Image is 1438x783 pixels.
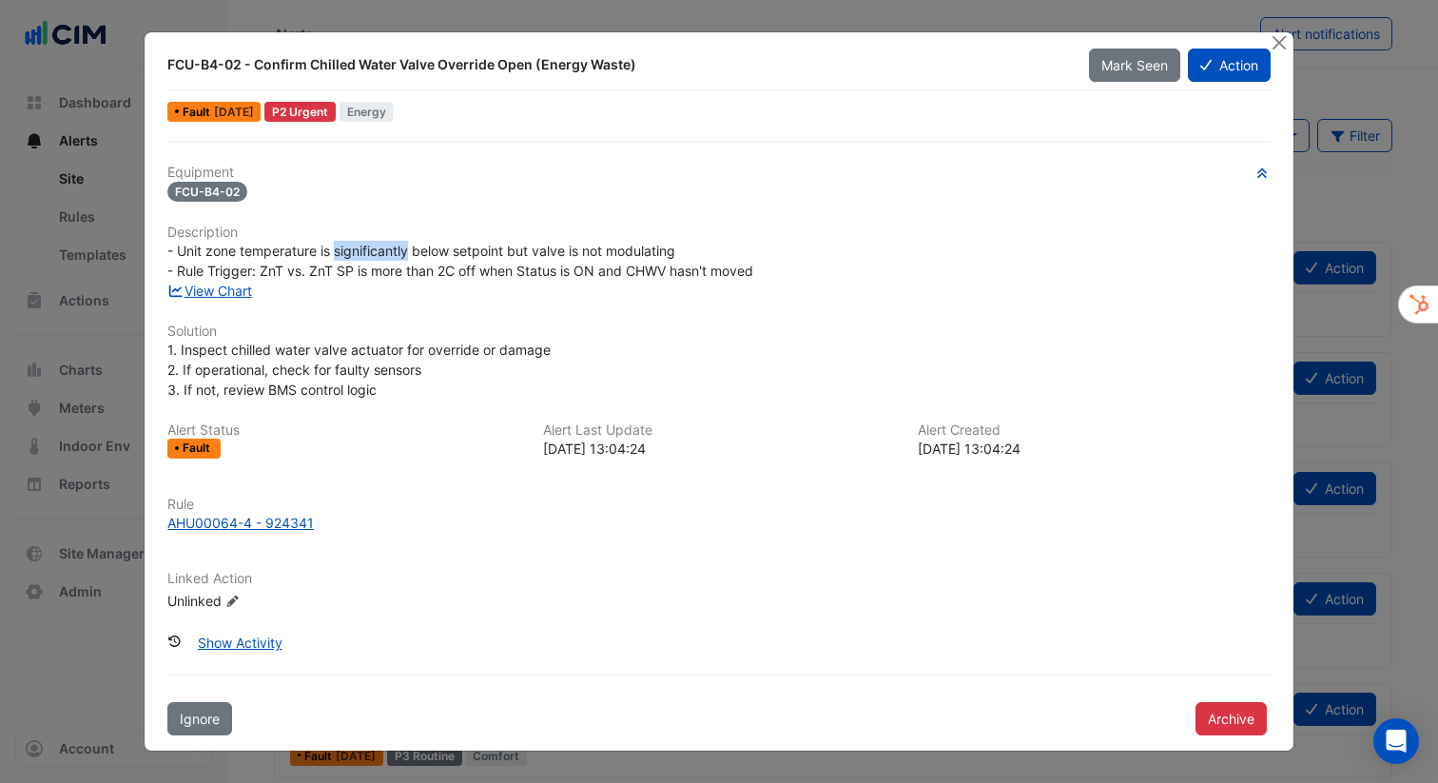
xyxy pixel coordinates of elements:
h6: Solution [167,323,1271,340]
span: Fault [183,442,214,454]
button: Action [1188,49,1271,82]
a: View Chart [167,283,252,299]
h6: Description [167,225,1271,241]
button: Archive [1195,702,1267,735]
h6: Linked Action [167,571,1271,587]
span: Mon 04-Aug-2025 13:04 AEST [214,105,254,119]
h6: Equipment [167,165,1271,181]
span: 1. Inspect chilled water valve actuator for override or damage 2. If operational, check for fault... [167,342,551,398]
div: Open Intercom Messenger [1373,718,1419,764]
div: FCU-B4-02 - Confirm Chilled Water Valve Override Open (Energy Waste) [167,55,1065,74]
button: Mark Seen [1089,49,1180,82]
h6: Alert Created [918,422,1271,439]
a: AHU00064-4 - 924341 [167,513,1271,533]
span: Fault [183,107,214,118]
div: [DATE] 13:04:24 [918,439,1271,459]
h6: Alert Last Update [543,422,896,439]
div: P2 Urgent [264,102,336,122]
fa-icon: Edit Linked Action [225,594,240,608]
span: FCU-B4-02 [167,182,247,202]
span: Energy [340,102,394,122]
div: AHU00064-4 - 924341 [167,513,314,533]
span: Ignore [180,711,220,727]
div: Unlinked [167,590,396,610]
button: Ignore [167,702,232,735]
div: [DATE] 13:04:24 [543,439,896,459]
button: Show Activity [185,626,295,659]
h6: Alert Status [167,422,520,439]
span: - Unit zone temperature is significantly below setpoint but valve is not modulating - Rule Trigge... [167,243,753,279]
span: Mark Seen [1101,57,1168,73]
button: Close [1270,32,1290,52]
h6: Rule [167,497,1271,513]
